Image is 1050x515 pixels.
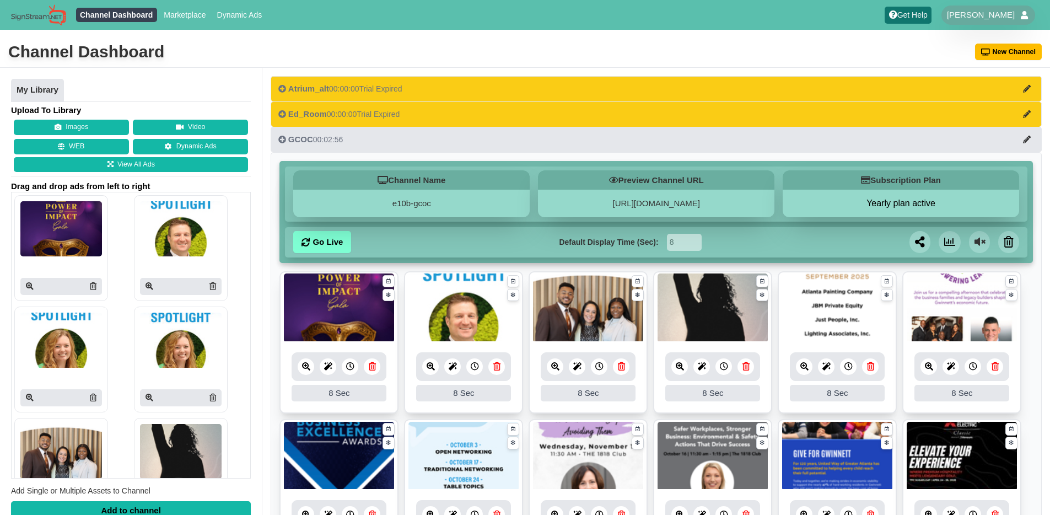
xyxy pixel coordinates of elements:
[359,84,402,93] span: Trial Expired
[907,422,1017,491] img: 813.567 kb
[284,273,394,342] img: 2.450 mb
[133,139,248,154] a: Dynamic Ads
[14,120,129,135] button: Images
[140,313,222,368] img: P250x250 image processing20251006 2065718 1x7jinc
[783,198,1019,209] button: Yearly plan active
[278,134,343,145] div: 00:02:56
[288,135,313,144] span: GCOC
[782,422,892,491] img: 3.411 mb
[288,84,329,93] span: Atrium_alt
[133,120,248,135] button: Video
[914,385,1009,401] div: 8 Sec
[76,8,157,22] a: Channel Dashboard
[538,170,774,190] h5: Preview Channel URL
[160,8,210,22] a: Marketplace
[140,424,222,479] img: P250x250 image processing20251002 1793698 712t6j
[11,105,251,116] h4: Upload To Library
[559,237,658,248] label: Default Display Time (Sec):
[11,181,251,192] span: Drag and drop ads from left to right
[278,83,402,94] div: 00:00:00
[408,422,519,491] img: 1298.771 kb
[292,385,386,401] div: 8 Sec
[271,127,1042,152] button: GCOC00:02:56
[790,385,885,401] div: 8 Sec
[20,424,102,479] img: P250x250 image processing20251003 1793698 1njlet1
[213,8,266,22] a: Dynamic Ads
[416,385,511,401] div: 8 Sec
[284,422,394,491] img: 2.233 mb
[533,422,643,491] img: 3.795 mb
[541,385,636,401] div: 8 Sec
[885,7,931,24] a: Get Help
[293,231,351,253] a: Go Live
[408,273,519,342] img: 1791.709 kb
[907,273,1017,342] img: 1966.006 kb
[613,199,700,208] a: [URL][DOMAIN_NAME]
[140,201,222,256] img: P250x250 image processing20251013 2243682 1vtwvn0
[271,76,1042,101] button: Atrium_alt00:00:00Trial Expired
[11,79,64,102] a: My Library
[14,139,129,154] button: WEB
[947,9,1015,20] span: [PERSON_NAME]
[658,273,768,342] img: 6.630 mb
[11,486,150,495] span: Add Single or Multiple Assets to Channel
[293,190,530,217] div: e10b-gcoc
[357,110,400,119] span: Trial Expired
[667,234,702,251] input: Seconds
[11,4,66,26] img: Sign Stream.NET
[20,201,102,256] img: P250x250 image processing20251013 2243682 14n288s
[8,41,164,63] div: Channel Dashboard
[975,44,1042,60] button: New Channel
[288,109,327,119] span: Ed_Room
[782,273,892,342] img: 228.820 kb
[995,462,1050,515] iframe: Chat Widget
[665,385,760,401] div: 8 Sec
[293,170,530,190] h5: Channel Name
[533,273,643,342] img: 4.231 mb
[14,157,248,173] a: View All Ads
[783,170,1019,190] h5: Subscription Plan
[658,422,768,491] img: 766.104 kb
[278,109,400,120] div: 00:00:00
[20,313,102,368] img: P250x250 image processing20251006 2065718 1tj5vsu
[271,101,1042,127] button: Ed_Room00:00:00Trial Expired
